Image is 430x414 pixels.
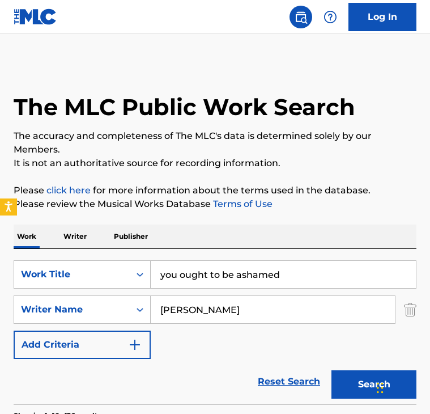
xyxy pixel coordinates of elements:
[319,6,342,28] div: Help
[60,225,90,248] p: Writer
[211,198,273,209] a: Terms of Use
[14,184,416,197] p: Please for more information about the terms used in the database.
[289,6,312,28] a: Public Search
[14,9,57,25] img: MLC Logo
[323,10,337,24] img: help
[377,371,384,405] div: Drag
[348,3,416,31] a: Log In
[14,331,151,359] button: Add Criteria
[331,370,416,399] button: Search
[14,93,355,121] h1: The MLC Public Work Search
[46,185,91,196] a: click here
[294,10,308,24] img: search
[14,197,416,211] p: Please review the Musical Works Database
[252,369,326,394] a: Reset Search
[110,225,151,248] p: Publisher
[14,157,416,170] p: It is not an authoritative source for recording information.
[14,225,40,248] p: Work
[14,129,416,157] p: The accuracy and completeness of The MLC's data is determined solely by our Members.
[373,360,430,414] iframe: Chat Widget
[128,338,142,352] img: 9d2ae6d4665cec9f34b9.svg
[21,268,123,281] div: Work Title
[21,303,123,316] div: Writer Name
[14,260,416,404] form: Search Form
[404,295,416,324] img: Delete Criterion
